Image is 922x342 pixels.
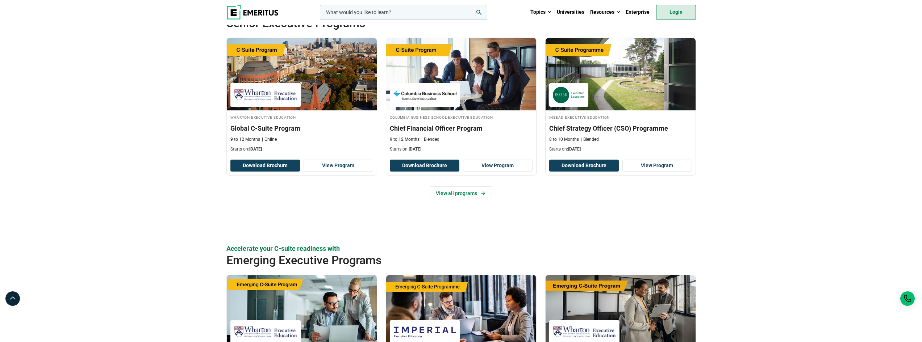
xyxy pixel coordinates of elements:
p: Starts on: [230,146,373,152]
img: Columbia Business School Executive Education [393,87,456,103]
button: Download Brochure [230,160,300,172]
a: Leadership Course by INSEAD Executive Education - October 14, 2025 INSEAD Executive Education INS... [546,38,696,156]
p: 9 to 12 Months [230,136,260,143]
h2: Emerging Executive Programs [226,253,649,267]
span: [DATE] [568,147,581,152]
p: Starts on: [390,146,533,152]
img: Imperial Executive Education [393,324,456,340]
a: View Program [304,160,373,172]
h4: Columbia Business School Executive Education [390,114,533,120]
span: [DATE] [409,147,421,152]
a: View all programs [430,186,492,200]
img: Wharton Executive Education [234,87,297,103]
p: Accelerate your C-suite readiness with [226,244,696,253]
h4: Wharton Executive Education [230,114,373,120]
p: 8 to 10 Months [549,136,579,143]
img: Chief Financial Officer Program | Online Finance Course [386,38,536,110]
span: [DATE] [249,147,262,152]
a: Login [656,5,696,20]
button: Download Brochure [390,160,459,172]
a: View Program [463,160,533,172]
h3: Chief Financial Officer Program [390,124,533,133]
img: Chief Strategy Officer (CSO) Programme | Online Leadership Course [546,38,696,110]
p: Blended [421,136,439,143]
h4: INSEAD Executive Education [549,114,692,120]
p: Online [262,136,277,143]
img: Global C-Suite Program | Online Leadership Course [227,38,377,110]
p: Blended [581,136,599,143]
a: Leadership Course by Wharton Executive Education - September 24, 2025 Wharton Executive Education... [227,38,377,156]
h3: Chief Strategy Officer (CSO) Programme [549,124,692,133]
a: Finance Course by Columbia Business School Executive Education - September 29, 2025 Columbia Busi... [386,38,536,156]
img: INSEAD Executive Education [553,87,585,103]
p: Starts on: [549,146,692,152]
a: View Program [622,160,692,172]
input: woocommerce-product-search-field-0 [320,5,487,20]
p: 9 to 12 Months [390,136,420,143]
button: Download Brochure [549,160,619,172]
h3: Global C-Suite Program [230,124,373,133]
img: Wharton Executive Education [553,324,616,340]
img: Wharton Executive Education [234,324,297,340]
